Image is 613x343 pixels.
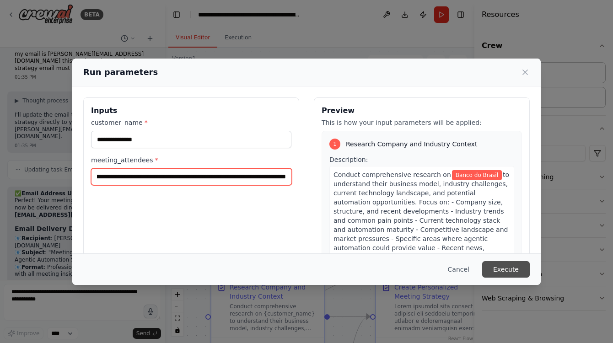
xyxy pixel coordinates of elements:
button: Cancel [441,261,477,278]
button: Execute [482,261,530,278]
span: Conduct comprehensive research on [333,171,451,178]
span: Variable: customer_name [452,170,502,180]
span: Research Company and Industry Context [346,139,477,149]
p: This is how your input parameters will be applied: [322,118,522,127]
label: customer_name [91,118,291,127]
label: meeting_attendees [91,155,291,165]
div: 1 [329,139,340,150]
h2: Run parameters [83,66,158,79]
h3: Preview [322,105,522,116]
span: Description: [329,156,368,163]
h3: Inputs [91,105,291,116]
